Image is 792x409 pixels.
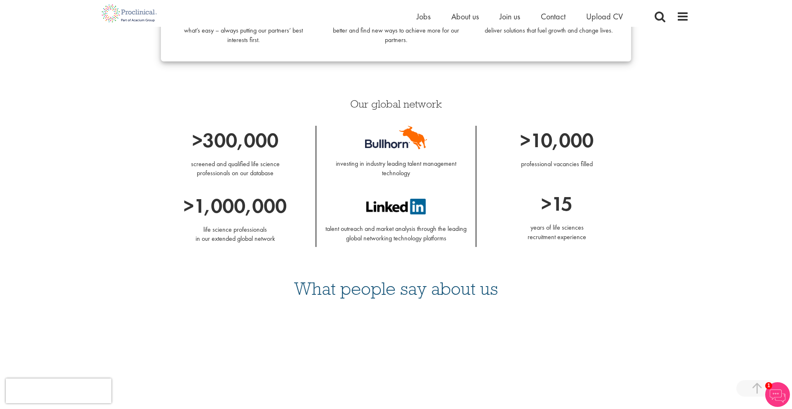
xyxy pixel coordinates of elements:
p: years of life sciences recruitment experience [483,223,631,242]
img: LinkedIn [366,199,426,214]
a: Join us [500,11,520,22]
p: >15 [483,189,631,219]
p: >300,000 [161,126,309,155]
p: >1,000,000 [161,191,309,221]
p: professional vacancies filled [483,160,631,169]
a: Jobs [417,11,431,22]
a: Contact [541,11,566,22]
a: About us [451,11,479,22]
span: 1 [765,382,772,389]
p: investing in industry leading talent management technology [323,149,469,178]
p: screened and qualified life science professionals on our database [161,160,309,179]
h3: Our global network [161,99,631,109]
p: talent outreach and market analysis through the leading global networking technology platforms [323,214,469,243]
h3: What people say about us [103,280,689,298]
img: Bullhorn [365,126,427,149]
p: >10,000 [483,126,631,155]
a: Upload CV [586,11,623,22]
p: life science professionals in our extended global network [161,225,309,244]
iframe: Customer reviews powered by Trustpilot [103,314,689,372]
img: Chatbot [765,382,790,407]
iframe: reCAPTCHA [6,378,111,403]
